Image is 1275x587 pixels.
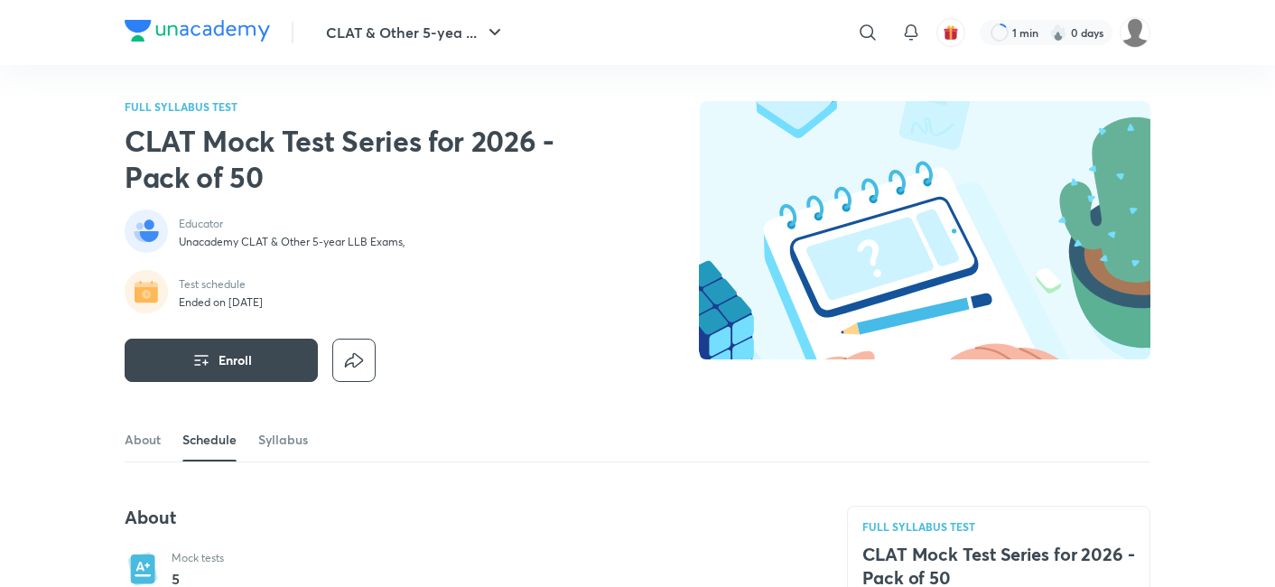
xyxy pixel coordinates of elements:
p: Unacademy CLAT & Other 5-year LLB Exams, [179,235,405,249]
p: Educator [179,217,405,231]
p: Test schedule [179,277,263,292]
p: FULL SYLLABUS TEST [862,521,1135,532]
a: About [125,418,161,461]
p: Ended on [DATE] [179,295,263,310]
button: Enroll [125,339,318,382]
a: Company Logo [125,20,270,46]
img: avatar [943,24,959,41]
img: streak [1049,23,1067,42]
span: Enroll [219,351,252,369]
a: Schedule [182,418,237,461]
button: avatar [936,18,965,47]
h4: About [125,506,804,529]
p: FULL SYLLABUS TEST [125,101,587,112]
button: CLAT & Other 5-yea ... [315,14,517,51]
img: Company Logo [125,20,270,42]
h2: CLAT Mock Test Series for 2026 - Pack of 50 [125,123,587,195]
img: Basudha [1120,17,1150,48]
a: Syllabus [258,418,308,461]
p: Mock tests [172,551,224,565]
